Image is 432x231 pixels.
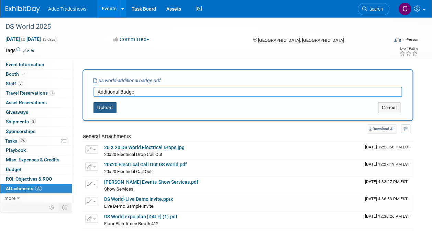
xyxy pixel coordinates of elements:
span: Attachments [6,186,42,191]
a: Budget [0,165,72,174]
td: Personalize Event Tab Strip [46,203,58,212]
span: General Attachments [82,133,131,139]
span: 0% [19,138,26,143]
span: Playbook [6,147,26,153]
input: Enter description [93,87,402,97]
a: Staff3 [0,79,72,88]
a: Misc. Expenses & Credits [0,155,72,165]
span: 3 [18,81,23,86]
a: 20x20 Electrical Call Out DS World.pdf [104,162,187,167]
img: Format-Inperson.png [394,37,401,42]
span: Floor Plan-A-dec Booth 412 [104,221,158,226]
td: Toggle Event Tabs [58,203,72,212]
td: Upload Timestamp [362,142,413,159]
span: Live Demo Sample Invite [104,204,153,209]
span: to [20,36,26,42]
span: more [4,195,15,201]
span: Search [367,7,383,12]
a: Asset Reservations [0,98,72,107]
div: DS World 2025 [3,21,383,33]
a: Event Information [0,60,72,69]
a: DS World expo plan [DATE] (1).pdf [104,214,177,219]
a: Travel Reservations1 [0,88,72,98]
span: Budget [6,167,21,172]
span: Tasks [5,138,26,144]
span: Upload Timestamp [365,214,410,219]
td: Upload Timestamp [362,194,413,211]
span: 20x20 Electrical Drop Call Out [104,152,162,157]
span: Booth [6,71,27,77]
td: Upload Timestamp [362,159,413,177]
a: Edit [23,48,34,53]
button: Upload [93,102,117,113]
button: Cancel [378,102,400,113]
span: Staff [6,81,23,86]
span: Giveaways [6,109,28,115]
img: ExhibitDay [5,6,40,13]
span: Upload Timestamp [365,162,410,167]
span: Sponsorships [6,129,35,134]
span: Asset Reservations [6,100,47,105]
a: DS World-Live Demo Invite.pptx [104,196,173,202]
div: Event Format [358,36,418,46]
a: 20 X 20 DS World Electrical Drops.jpg [104,145,185,150]
span: Show Services [104,186,133,192]
img: Carol Schmidlin [398,2,411,15]
a: Giveaways [0,108,72,117]
span: Upload Timestamp [365,145,410,149]
span: [DATE] [DATE] [5,36,41,42]
span: (3 days) [42,37,57,42]
td: Upload Timestamp [362,177,413,194]
span: 1 [49,90,55,96]
a: [PERSON_NAME] Events-Show Services.pdf [104,179,198,185]
a: Attachments20 [0,184,72,193]
div: Event Rating [399,47,418,50]
a: Download All [367,124,397,134]
span: [GEOGRAPHIC_DATA], [GEOGRAPHIC_DATA] [258,38,344,43]
i: ds world-additional badge.pdf [93,78,161,83]
a: ROI, Objectives & ROO [0,174,72,184]
span: Upload Timestamp [365,196,408,201]
span: Shipments [6,119,36,124]
span: 20x20 Electrical Call Out [104,169,152,174]
a: Playbook [0,146,72,155]
a: Booth [0,70,72,79]
i: Booth reservation complete [22,72,25,76]
span: Travel Reservations [6,90,55,96]
span: 20 [35,186,42,191]
span: Upload Timestamp [365,179,408,184]
td: Tags [5,47,34,54]
a: Sponsorships [0,127,72,136]
a: more [0,194,72,203]
span: 3 [31,119,36,124]
span: ROI, Objectives & ROO [6,176,52,182]
div: In-Person [402,37,418,42]
span: Adec Tradeshows [48,6,86,12]
span: Event Information [6,62,44,67]
button: Committed [111,36,152,43]
a: Tasks0% [0,136,72,146]
a: Shipments3 [0,117,72,126]
span: Misc. Expenses & Credits [6,157,59,162]
td: Upload Timestamp [362,211,413,229]
a: Search [358,3,389,15]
